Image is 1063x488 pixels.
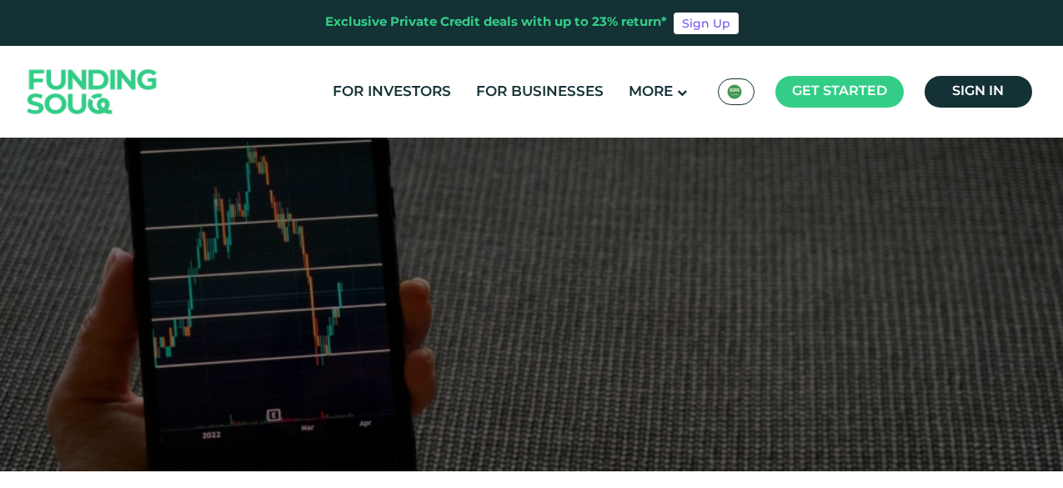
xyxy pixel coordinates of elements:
[328,78,455,106] a: For Investors
[472,78,608,106] a: For Businesses
[727,84,742,99] img: SA Flag
[11,50,174,134] img: Logo
[952,85,1004,98] span: Sign in
[629,85,673,99] span: More
[674,13,739,34] a: Sign Up
[792,85,887,98] span: Get started
[325,13,667,33] div: Exclusive Private Credit deals with up to 23% return*
[925,76,1032,108] a: Sign in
